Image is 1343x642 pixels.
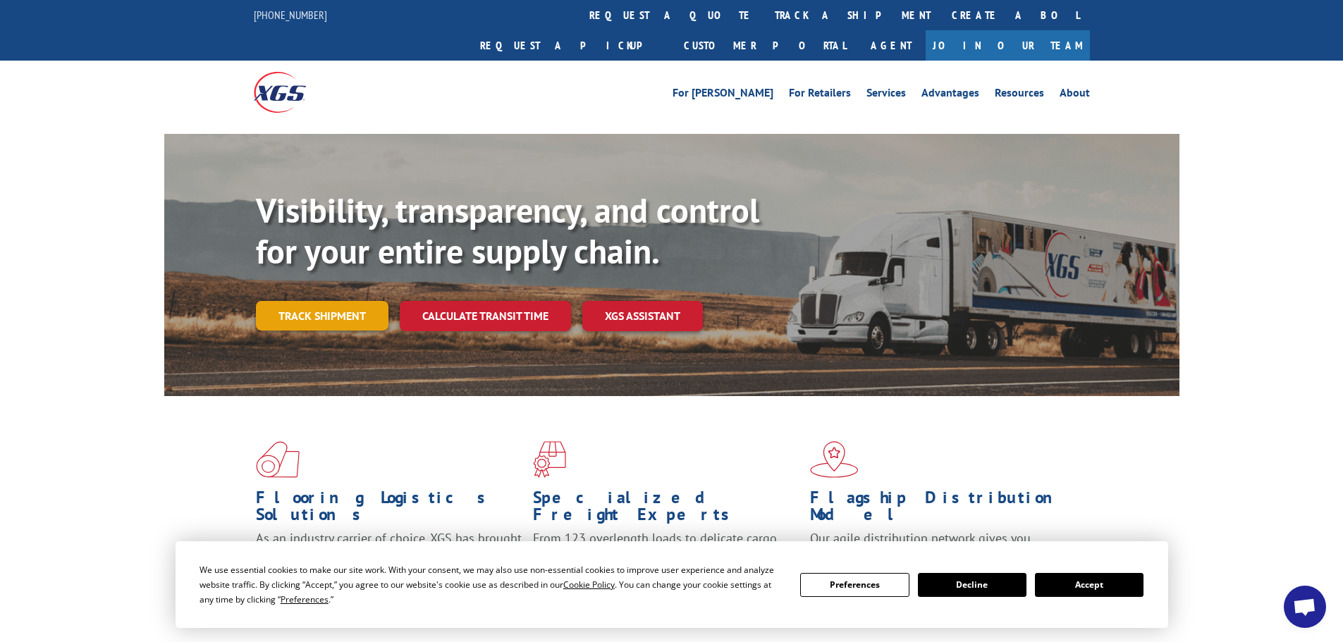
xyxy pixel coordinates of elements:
img: xgs-icon-total-supply-chain-intelligence-red [256,441,300,478]
button: Decline [918,573,1026,597]
a: Customer Portal [673,30,857,61]
button: Preferences [800,573,909,597]
a: For [PERSON_NAME] [673,87,773,103]
a: Calculate transit time [400,301,571,331]
img: xgs-icon-flagship-distribution-model-red [810,441,859,478]
a: Advantages [921,87,979,103]
a: Track shipment [256,301,388,331]
a: Open chat [1284,586,1326,628]
a: XGS ASSISTANT [582,301,703,331]
span: Our agile distribution network gives you nationwide inventory management on demand. [810,530,1069,563]
span: As an industry carrier of choice, XGS has brought innovation and dedication to flooring logistics... [256,530,522,580]
h1: Flagship Distribution Model [810,489,1077,530]
button: Accept [1035,573,1143,597]
span: Preferences [281,593,329,605]
div: We use essential cookies to make our site work. With your consent, we may also use non-essential ... [200,562,783,607]
a: Join Our Team [926,30,1090,61]
a: About [1060,87,1090,103]
div: Cookie Consent Prompt [176,541,1168,628]
a: Request a pickup [470,30,673,61]
a: Resources [995,87,1044,103]
a: For Retailers [789,87,851,103]
a: [PHONE_NUMBER] [254,8,327,22]
b: Visibility, transparency, and control for your entire supply chain. [256,188,759,273]
a: Services [866,87,906,103]
p: From 123 overlength loads to delicate cargo, our experienced staff knows the best way to move you... [533,530,799,593]
span: Cookie Policy [563,579,615,591]
img: xgs-icon-focused-on-flooring-red [533,441,566,478]
h1: Flooring Logistics Solutions [256,489,522,530]
h1: Specialized Freight Experts [533,489,799,530]
a: Agent [857,30,926,61]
